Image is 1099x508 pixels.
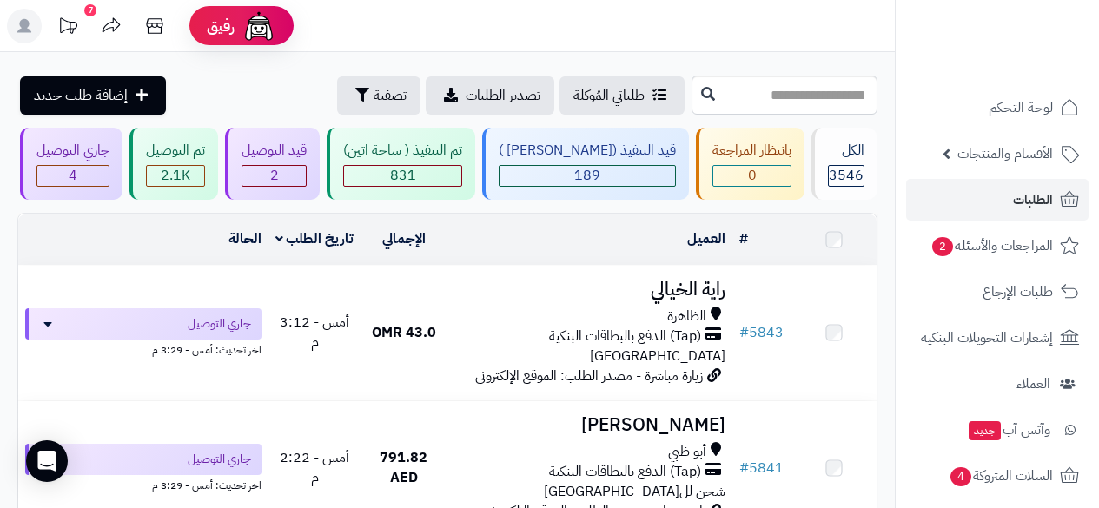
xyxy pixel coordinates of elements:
[344,166,461,186] div: 831
[739,322,749,343] span: #
[950,466,972,487] span: 4
[739,322,784,343] a: #5843
[280,312,349,353] span: أمس - 3:12 م
[712,141,791,161] div: بانتظار المراجعة
[479,128,692,200] a: قيد التنفيذ ([PERSON_NAME] ) 189
[372,322,436,343] span: 43.0 OMR
[989,96,1053,120] span: لوحة التحكم
[36,141,109,161] div: جاري التوصيل
[549,462,701,482] span: (Tap) الدفع بالبطاقات البنكية
[337,76,420,115] button: تصفية
[374,85,407,106] span: تصفية
[969,421,1001,440] span: جديد
[228,228,262,249] a: الحالة
[146,141,205,161] div: تم التوصيل
[967,418,1050,442] span: وآتس آب
[739,228,748,249] a: #
[380,447,427,488] span: 791.82 AED
[906,225,1089,267] a: المراجعات والأسئلة2
[906,409,1089,451] a: وآتس آبجديد
[161,165,190,186] span: 2.1K
[739,458,749,478] span: #
[574,165,600,186] span: 189
[906,363,1089,405] a: العملاء
[829,165,864,186] span: 3546
[1013,188,1053,212] span: الطلبات
[906,179,1089,221] a: الطلبات
[500,166,675,186] div: 189
[242,9,276,43] img: ai-face.png
[544,481,725,502] span: شحن لل[GEOGRAPHIC_DATA]
[906,317,1089,359] a: إشعارات التحويلات البنكية
[25,340,262,358] div: اخر تحديث: أمس - 3:29 م
[906,455,1089,497] a: السلات المتروكة4
[454,280,725,300] h3: راية الخيالي
[573,85,645,106] span: طلباتي المُوكلة
[275,228,354,249] a: تاريخ الطلب
[454,415,725,435] h3: [PERSON_NAME]
[559,76,685,115] a: طلباتي المُوكلة
[983,280,1053,304] span: طلبات الإرجاع
[931,236,954,257] span: 2
[188,451,251,468] span: جاري التوصيل
[590,346,725,366] span: [GEOGRAPHIC_DATA]
[906,271,1089,313] a: طلبات الإرجاع
[382,228,426,249] a: الإجمالي
[499,141,676,161] div: قيد التنفيذ ([PERSON_NAME] )
[25,475,262,493] div: اخر تحديث: أمس - 3:29 م
[921,326,1053,350] span: إشعارات التحويلات البنكية
[188,315,251,333] span: جاري التوصيل
[739,458,784,478] a: #5841
[207,16,235,36] span: رفيق
[748,165,757,186] span: 0
[466,85,540,106] span: تصدير الطلبات
[808,128,881,200] a: الكل3546
[222,128,323,200] a: قيد التوصيل 2
[69,165,77,186] span: 4
[34,85,128,106] span: إضافة طلب جديد
[692,128,808,200] a: بانتظار المراجعة 0
[126,128,222,200] a: تم التوصيل 2.1K
[242,166,306,186] div: 2
[46,9,89,48] a: تحديثات المنصة
[84,4,96,16] div: 7
[323,128,479,200] a: تم التنفيذ ( ساحة اتين) 831
[668,442,706,462] span: أبو ظبي
[930,234,1053,258] span: المراجعات والأسئلة
[687,228,725,249] a: العميل
[20,76,166,115] a: إضافة طلب جديد
[426,76,554,115] a: تصدير الطلبات
[549,327,701,346] span: (Tap) الدفع بالبطاقات البنكية
[667,307,706,327] span: الظاهرة
[242,141,307,161] div: قيد التوصيل
[343,141,462,161] div: تم التنفيذ ( ساحة اتين)
[26,440,68,482] div: Open Intercom Messenger
[1016,372,1050,396] span: العملاء
[475,366,703,386] span: زيارة مباشرة - مصدر الطلب: الموقع الإلكتروني
[949,464,1053,488] span: السلات المتروكة
[390,165,416,186] span: 831
[981,13,1082,49] img: logo-2.png
[17,128,126,200] a: جاري التوصيل 4
[957,142,1053,166] span: الأقسام والمنتجات
[906,87,1089,129] a: لوحة التحكم
[280,447,349,488] span: أمس - 2:22 م
[147,166,204,186] div: 2071
[713,166,791,186] div: 0
[828,141,864,161] div: الكل
[270,165,279,186] span: 2
[37,166,109,186] div: 4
